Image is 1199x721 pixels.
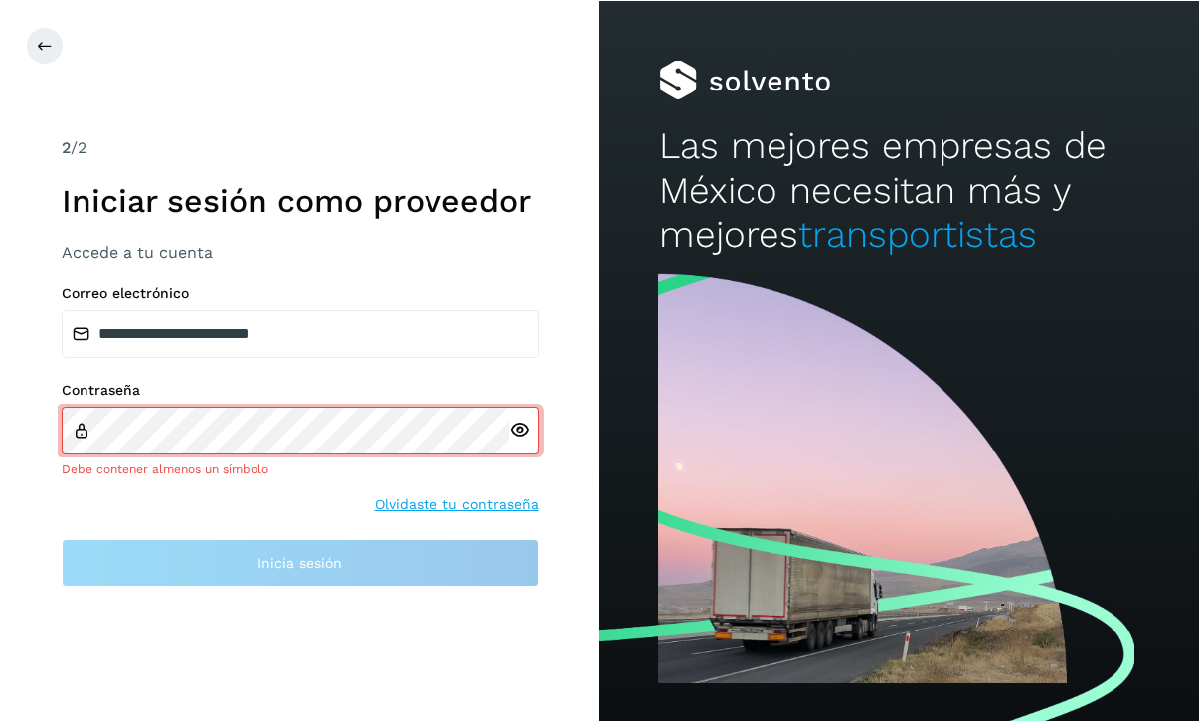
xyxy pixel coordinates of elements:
div: /2 [62,135,539,159]
label: Contraseña [62,381,539,398]
span: Inicia sesión [257,555,342,569]
div: Debe contener almenos un símbolo [62,459,539,477]
h1: Iniciar sesión como proveedor [62,181,539,219]
h3: Accede a tu cuenta [62,242,539,261]
button: Inicia sesión [62,538,539,586]
a: Olvidaste tu contraseña [375,493,539,514]
label: Correo electrónico [62,284,539,301]
span: 2 [62,137,71,156]
span: transportistas [798,212,1037,255]
h2: Las mejores empresas de México necesitan más y mejores [659,123,1138,256]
